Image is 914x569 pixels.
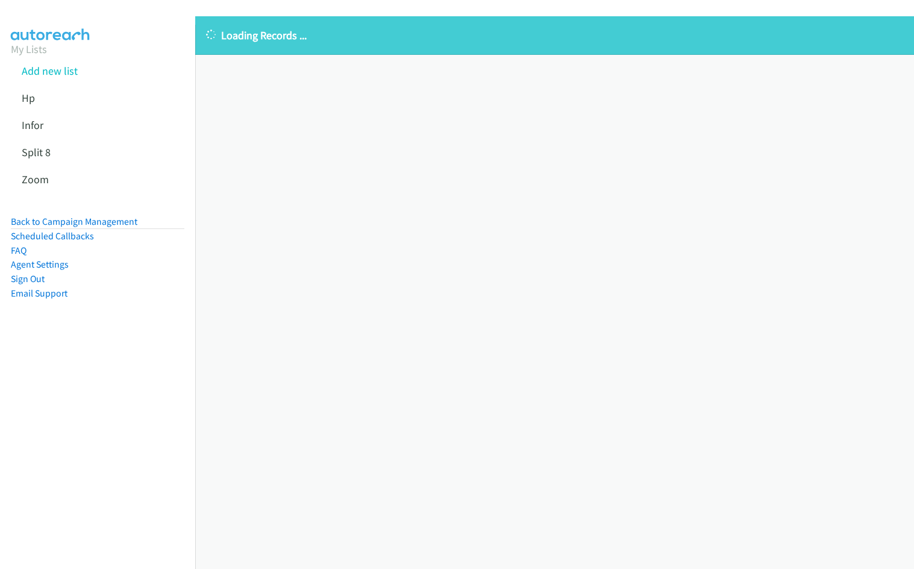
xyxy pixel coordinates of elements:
a: Email Support [11,288,67,299]
a: Hp [22,91,35,105]
a: Back to Campaign Management [11,216,137,227]
a: Zoom [22,172,49,186]
a: Scheduled Callbacks [11,230,94,242]
a: Add new list [22,64,78,78]
a: Infor [22,118,43,132]
a: FAQ [11,245,27,256]
a: Agent Settings [11,259,69,270]
p: Loading Records ... [206,27,903,43]
a: Split 8 [22,145,51,159]
a: My Lists [11,42,47,56]
a: Sign Out [11,273,45,284]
